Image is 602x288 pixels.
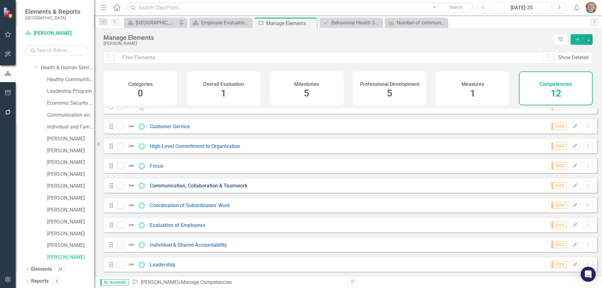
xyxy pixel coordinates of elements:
a: [PERSON_NAME] [47,254,94,261]
a: Individual & Shared Accountability [150,242,227,248]
a: [PERSON_NAME] [47,218,94,226]
input: Filter Elements... [118,52,544,64]
a: Health & Human Services Department [41,64,94,71]
a: [PERSON_NAME] [47,230,94,238]
a: [PERSON_NAME] [47,183,94,190]
span: Elements & Reports [25,8,80,15]
a: Reports [31,278,49,285]
a: [GEOGRAPHIC_DATA] [125,19,177,27]
a: [PERSON_NAME] [25,30,88,37]
h4: Professional Development [360,81,420,87]
img: Not Defined [128,123,135,130]
a: Evaluation of Employees [150,222,205,228]
img: Not Defined [128,241,135,249]
span: 2024 [552,241,567,248]
span: By Scorecard [100,279,129,285]
h4: Categories [128,81,153,87]
img: ClearPoint Strategy [3,7,14,18]
h4: Milestones [294,81,319,87]
a: Leadership [150,262,175,268]
a: Customer Service [150,123,190,129]
h4: Overall Evaluation [203,81,244,87]
span: 2024 [552,123,567,130]
a: [PERSON_NAME] [141,279,178,285]
div: » Manage Competencies [132,279,343,286]
a: Coordination of Subordinates' Work [150,202,230,208]
a: [PERSON_NAME] [47,147,94,154]
input: Search Below... [25,45,88,56]
img: Not Defined [128,182,135,189]
div: Number of community partnerships / collaborations. [397,19,446,27]
a: [PERSON_NAME] [47,242,94,249]
span: 2024 [552,222,567,228]
div: Employee Evaluation Navigation [201,19,250,27]
span: 5 [387,88,392,99]
a: [PERSON_NAME] [47,159,94,166]
img: Not Defined [128,221,135,229]
a: Communication, Collaboration & Teamwork [150,183,247,189]
div: [GEOGRAPHIC_DATA] [136,19,177,27]
input: Search ClearPoint... [127,2,473,13]
span: 2024 [552,162,567,169]
span: 5 [304,88,309,99]
span: Search [449,5,463,10]
a: Number of community partnerships / collaborations. [386,19,446,27]
span: 2024 [552,143,567,149]
div: Manage Elements [266,19,315,27]
h4: Competencies [540,81,572,87]
div: Manage Elements [103,34,550,41]
h4: Measures [462,81,484,87]
img: Margaret Wacker [585,2,597,13]
div: [PERSON_NAME] [103,41,550,46]
img: Not Defined [128,142,135,150]
a: Economic Security Program [47,100,94,107]
a: Employee Evaluation Navigation [191,19,250,27]
span: 2024 [552,182,567,189]
span: 0 [138,88,143,99]
span: 1 [470,88,475,99]
div: 24 [55,267,65,272]
button: [DATE]-25 [491,2,552,13]
button: Search [440,3,472,12]
span: 12 [551,88,561,99]
a: Elements [31,266,52,273]
span: 2024 [552,261,567,268]
span: 1 [221,88,226,99]
a: [PERSON_NAME] [47,207,94,214]
a: Focus [150,163,163,169]
a: [PERSON_NAME] [47,171,94,178]
a: Healthy Communities Program [47,76,94,83]
a: Individual and Family Health Program [47,123,94,131]
a: Behavioral Health System, Policy training [321,19,381,27]
span: 2024 [552,202,567,209]
img: Not Defined [128,162,135,170]
div: Show Deleted [558,54,589,61]
a: High-Level Commitment to Organization [150,143,240,149]
img: Not Defined [128,202,135,209]
div: Open Intercom Messenger [581,267,596,282]
a: Leadership Program [47,88,94,95]
img: Not Defined [128,261,135,268]
div: 6 [52,279,62,284]
a: Communication and Coordination Program [47,112,94,119]
div: [DATE]-25 [494,4,549,12]
div: Behavioral Health System, Policy training [331,19,381,27]
a: [PERSON_NAME] [47,135,94,143]
small: [GEOGRAPHIC_DATA] [25,15,80,20]
a: [PERSON_NAME] [47,195,94,202]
